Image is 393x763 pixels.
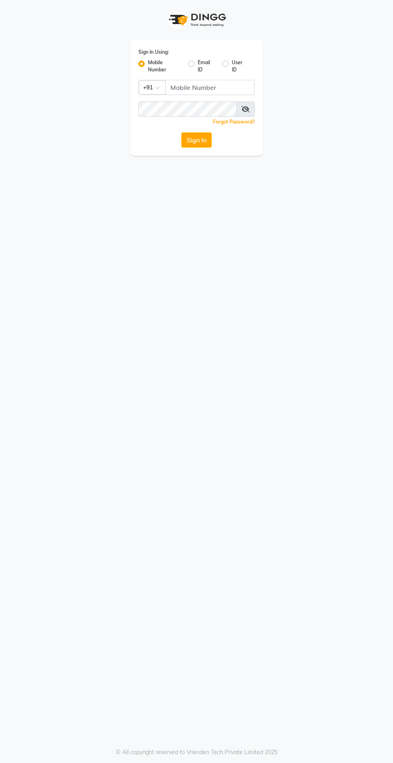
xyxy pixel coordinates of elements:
label: Mobile Number [148,59,182,73]
label: User ID [232,59,248,73]
label: Email ID [198,59,216,73]
a: Forgot Password? [213,119,255,125]
label: Sign In Using: [138,49,169,56]
img: logo1.svg [164,8,229,32]
button: Sign In [181,132,212,148]
input: Username [165,80,255,95]
input: Username [138,101,237,117]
